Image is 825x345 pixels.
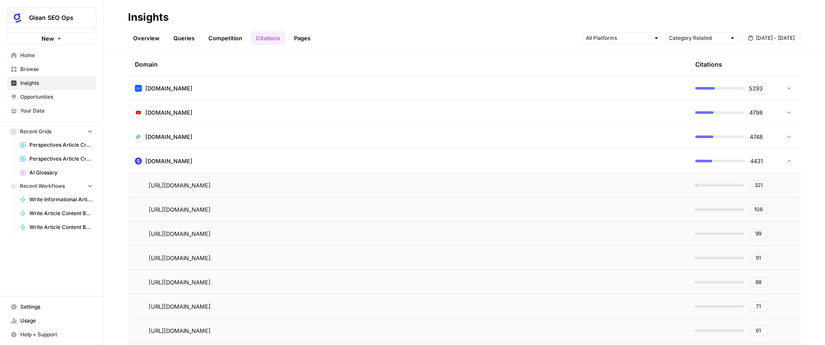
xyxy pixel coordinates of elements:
div: Domain [135,52,681,76]
span: [DATE] - [DATE] [756,34,795,42]
span: 5293 [749,84,763,93]
span: AI Glossary [29,169,93,177]
span: [DOMAIN_NAME] [145,84,192,93]
span: [URL][DOMAIN_NAME] [149,278,211,287]
button: 61 [749,326,768,336]
span: 106 [754,206,763,213]
span: Perspectives Article Creation (Search) [29,155,93,163]
a: AI Glossary [16,166,96,180]
img: 0zkdcw4f2if10gixueqlxn0ffrb2 [135,109,142,116]
a: Usage [7,314,96,328]
a: Competition [203,31,247,45]
a: Overview [128,31,165,45]
a: Insights [7,76,96,90]
img: lpnt2tcxbyik03iqq3j5f3851v5y [135,85,142,92]
button: Help + Support [7,328,96,342]
a: Write Article Content Brief (Search) [16,220,96,234]
span: Write Article Content Brief (Agents) [29,210,93,217]
span: Recent Workflows [20,182,65,190]
span: [DOMAIN_NAME] [145,157,192,165]
span: 4798 [749,108,763,117]
span: 91 [756,254,761,262]
a: Home [7,48,96,62]
img: rmoykt6yt8ydio9rrwfrhl64pej6 [135,133,142,140]
button: 88 [749,277,768,287]
span: [DOMAIN_NAME] [145,132,192,141]
a: Write Article Content Brief (Agents) [16,206,96,220]
button: Workspace: Glean SEO Ops [7,7,96,29]
a: Your Data [7,104,96,118]
span: [URL][DOMAIN_NAME]. [149,254,212,262]
span: 61 [756,327,761,335]
span: Write Informational Article Body (Agents) [29,196,93,203]
span: [URL][DOMAIN_NAME] [149,205,211,214]
span: 88 [755,278,761,286]
span: Usage [20,317,93,325]
span: Browse [20,65,93,73]
a: Write Informational Article Body (Agents) [16,193,96,206]
span: Your Data [20,107,93,115]
img: opdhyqjq9e9v6genfq59ut7sdua2 [135,158,142,164]
span: [URL][DOMAIN_NAME] [149,302,211,311]
a: Perspectives Article Creation (Search) [16,152,96,166]
button: [DATE] - [DATE] [742,32,801,44]
span: Home [20,52,93,59]
button: Recent Workflows [7,180,96,193]
button: 91 [749,253,768,263]
span: 4748 [750,132,763,141]
span: [URL][DOMAIN_NAME] [149,181,211,190]
span: Help + Support [20,331,93,339]
span: Settings [20,303,93,311]
input: Category Related [669,34,726,42]
button: Recent Grids [7,125,96,138]
a: Pages [289,31,316,45]
a: Perspectives Article Creation [16,138,96,152]
span: New [42,34,54,43]
a: Settings [7,300,96,314]
span: Perspectives Article Creation [29,141,93,149]
span: Opportunities [20,93,93,101]
div: Insights [128,10,169,24]
button: 71 [749,301,768,312]
a: Opportunities [7,90,96,104]
div: Citations [695,52,722,76]
button: 99 [749,229,768,239]
a: Queries [168,31,200,45]
span: 99 [755,230,761,238]
span: 321 [755,181,763,189]
a: Citations [251,31,285,45]
span: Recent Grids [20,128,51,135]
button: 106 [749,204,768,215]
span: [URL][DOMAIN_NAME] [149,229,211,238]
span: 71 [756,303,761,310]
span: [DOMAIN_NAME] [145,108,192,117]
button: 321 [749,180,768,190]
span: [URL][DOMAIN_NAME] [149,326,211,335]
input: All Platforms [586,34,650,42]
img: Glean SEO Ops Logo [10,10,26,26]
span: Insights [20,79,93,87]
span: Write Article Content Brief (Search) [29,223,93,231]
span: Glean SEO Ops [29,13,81,22]
a: Browse [7,62,96,76]
span: 4431 [750,157,763,165]
button: New [7,32,96,45]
